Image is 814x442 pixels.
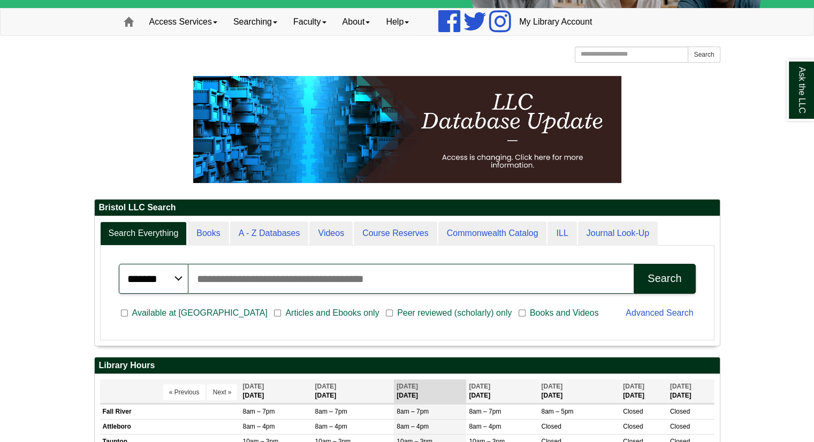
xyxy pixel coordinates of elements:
td: Attleboro [100,420,240,435]
span: 8am – 4pm [242,423,275,430]
span: 8am – 4pm [315,423,347,430]
button: Next » [207,384,238,400]
span: 8am – 7pm [315,408,347,415]
span: Available at [GEOGRAPHIC_DATA] [128,307,272,319]
h2: Library Hours [95,357,720,374]
h2: Bristol LLC Search [95,200,720,216]
span: Closed [670,408,690,415]
a: Journal Look-Up [578,222,658,246]
td: Fall River [100,404,240,419]
span: Articles and Ebooks only [281,307,383,319]
span: 8am – 7pm [397,408,429,415]
div: Search [648,272,681,285]
th: [DATE] [313,379,394,403]
span: [DATE] [623,383,644,390]
span: Closed [623,408,643,415]
th: [DATE] [394,379,466,403]
button: « Previous [163,384,206,400]
span: [DATE] [397,383,418,390]
span: [DATE] [242,383,264,390]
a: Searching [225,9,285,35]
a: Advanced Search [626,308,693,317]
a: Books [188,222,229,246]
span: [DATE] [541,383,562,390]
span: Books and Videos [526,307,603,319]
th: [DATE] [466,379,538,403]
a: Course Reserves [354,222,437,246]
a: Commonwealth Catalog [438,222,547,246]
input: Articles and Ebooks only [274,308,281,318]
button: Search [634,264,695,294]
span: [DATE] [670,383,691,390]
button: Search [688,47,720,63]
input: Books and Videos [519,308,526,318]
span: 8am – 7pm [469,408,501,415]
input: Peer reviewed (scholarly) only [386,308,393,318]
a: Faculty [285,9,334,35]
a: Search Everything [100,222,187,246]
a: About [334,9,378,35]
a: Access Services [141,9,225,35]
a: My Library Account [511,9,600,35]
span: 8am – 4pm [397,423,429,430]
span: Peer reviewed (scholarly) only [393,307,516,319]
span: [DATE] [315,383,337,390]
span: Closed [541,423,561,430]
img: HTML tutorial [193,76,621,183]
span: [DATE] [469,383,490,390]
a: Videos [309,222,353,246]
span: Closed [623,423,643,430]
span: 8am – 4pm [469,423,501,430]
span: Closed [670,423,690,430]
input: Available at [GEOGRAPHIC_DATA] [121,308,128,318]
th: [DATE] [620,379,667,403]
th: [DATE] [240,379,312,403]
a: Help [378,9,417,35]
th: [DATE] [538,379,620,403]
span: 8am – 5pm [541,408,573,415]
a: A - Z Databases [230,222,309,246]
th: [DATE] [667,379,714,403]
a: ILL [547,222,576,246]
span: 8am – 7pm [242,408,275,415]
